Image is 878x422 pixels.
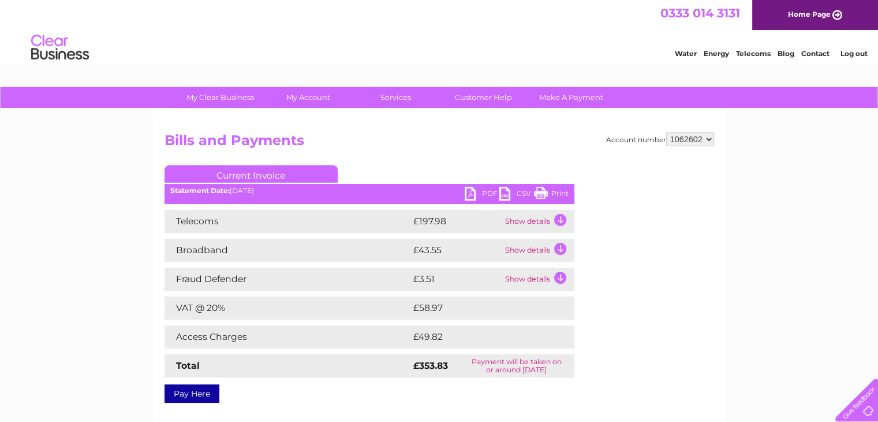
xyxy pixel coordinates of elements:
a: Energy [704,49,729,58]
td: Show details [502,239,574,262]
div: [DATE] [165,187,574,195]
a: CSV [499,187,534,203]
td: Access Charges [165,325,410,349]
td: Broadband [165,239,410,262]
a: Print [534,187,569,203]
a: PDF [465,187,499,203]
td: Show details [502,268,574,291]
a: Blog [778,49,794,58]
img: logo.png [31,30,89,65]
a: My Account [260,87,356,108]
div: Account number [606,132,714,146]
h2: Bills and Payments [165,132,714,154]
a: Pay Here [165,384,219,403]
a: Services [348,87,443,108]
td: £58.97 [410,297,551,320]
a: Customer Help [436,87,531,108]
strong: Total [176,360,200,371]
td: Show details [502,210,574,233]
td: VAT @ 20% [165,297,410,320]
td: Payment will be taken on or around [DATE] [459,354,574,377]
a: Make A Payment [524,87,619,108]
td: Telecoms [165,210,410,233]
td: £43.55 [410,239,502,262]
td: £197.98 [410,210,502,233]
b: Statement Date: [170,186,230,195]
a: My Clear Business [173,87,268,108]
strong: £353.83 [413,360,448,371]
a: Contact [801,49,830,58]
td: Fraud Defender [165,268,410,291]
a: Log out [840,49,867,58]
div: Clear Business is a trading name of Verastar Limited (registered in [GEOGRAPHIC_DATA] No. 3667643... [167,6,712,56]
td: £3.51 [410,268,502,291]
td: £49.82 [410,325,551,349]
a: Current Invoice [165,165,338,183]
a: Water [675,49,697,58]
a: 0333 014 3131 [660,6,740,20]
a: Telecoms [736,49,771,58]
